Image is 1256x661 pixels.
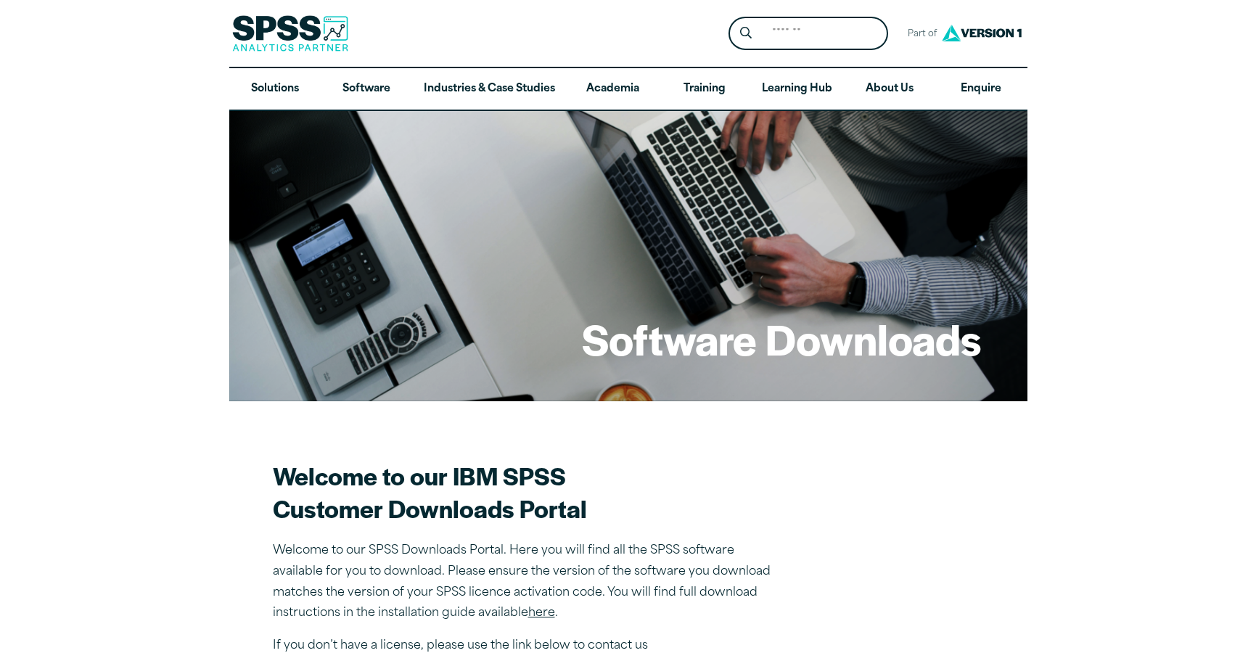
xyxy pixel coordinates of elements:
img: Version1 Logo [938,20,1025,46]
svg: Search magnifying glass icon [740,27,752,39]
p: If you don’t have a license, please use the link below to contact us [273,636,781,657]
button: Search magnifying glass icon [732,20,759,47]
a: Industries & Case Studies [412,68,567,110]
a: Solutions [229,68,321,110]
p: Welcome to our SPSS Downloads Portal. Here you will find all the SPSS software available for you ... [273,541,781,624]
a: Learning Hub [750,68,844,110]
nav: Desktop version of site main menu [229,68,1027,110]
h2: Welcome to our IBM SPSS Customer Downloads Portal [273,459,781,525]
a: here [528,607,555,619]
img: SPSS Analytics Partner [232,15,348,52]
a: About Us [844,68,935,110]
span: Part of [900,24,938,45]
h1: Software Downloads [582,311,981,367]
a: Software [321,68,412,110]
a: Academia [567,68,658,110]
a: Training [658,68,750,110]
a: Enquire [935,68,1027,110]
form: Site Header Search Form [728,17,888,51]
